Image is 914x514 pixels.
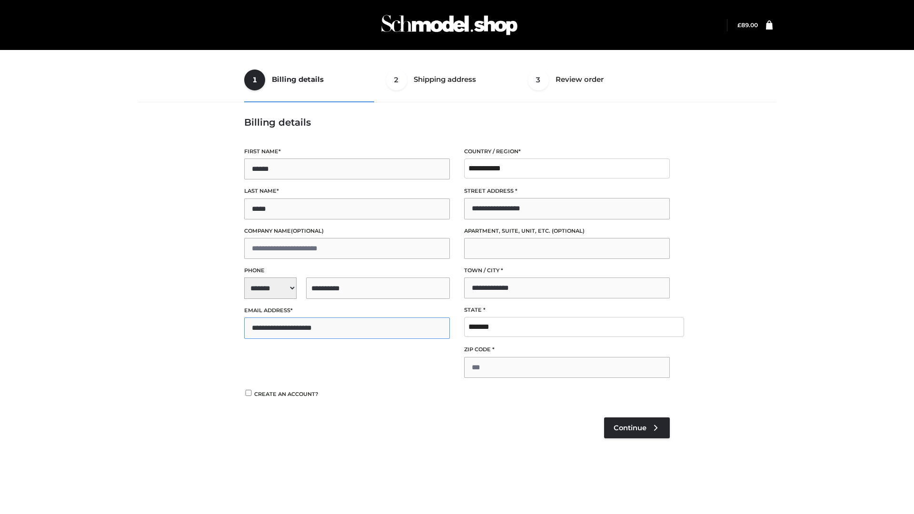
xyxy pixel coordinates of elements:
span: (optional) [552,227,585,234]
label: Town / City [464,266,670,275]
label: Street address [464,187,670,196]
label: ZIP Code [464,345,670,354]
label: First name [244,147,450,156]
span: £ [737,21,741,29]
a: Continue [604,417,670,438]
label: Phone [244,266,450,275]
span: Create an account? [254,391,318,397]
img: Schmodel Admin 964 [378,6,521,44]
label: Email address [244,306,450,315]
label: Company name [244,227,450,236]
span: Continue [614,424,646,432]
label: Apartment, suite, unit, etc. [464,227,670,236]
label: Last name [244,187,450,196]
label: Country / Region [464,147,670,156]
bdi: 89.00 [737,21,758,29]
a: £89.00 [737,21,758,29]
input: Create an account? [244,390,253,396]
h3: Billing details [244,117,670,128]
label: State [464,306,670,315]
span: (optional) [291,227,324,234]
